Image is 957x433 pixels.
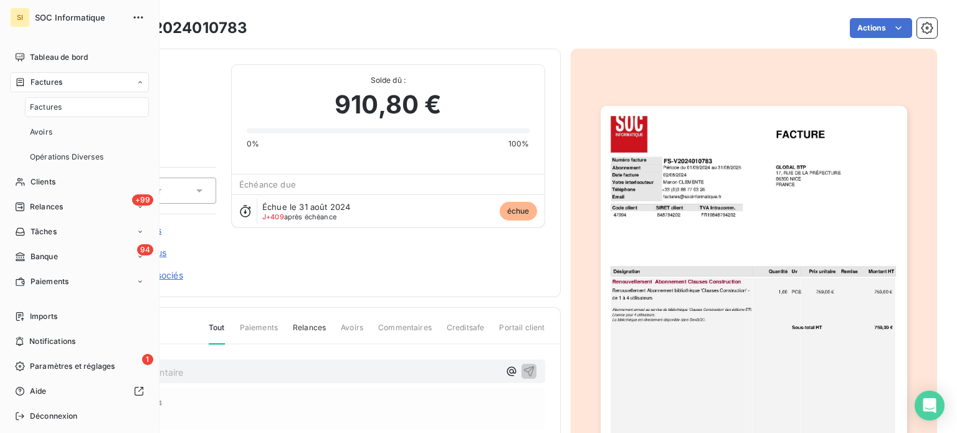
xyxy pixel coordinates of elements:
[500,202,537,221] span: échue
[508,138,530,150] span: 100%
[499,322,545,343] span: Portail client
[850,18,912,38] button: Actions
[262,213,336,221] span: après échéance
[30,411,78,422] span: Déconnexion
[262,202,350,212] span: Échue le 31 août 2024
[247,75,529,86] span: Solde dû :
[335,86,441,123] span: 910,80 €
[31,276,69,287] span: Paiements
[31,251,58,262] span: Banque
[117,17,247,39] h3: FS-V2024010783
[30,52,88,63] span: Tableau de bord
[240,322,278,343] span: Paiements
[35,12,125,22] span: SOC Informatique
[239,179,296,189] span: Échéance due
[142,354,153,365] span: 1
[30,361,115,372] span: Paramètres et réglages
[341,322,363,343] span: Avoirs
[31,77,62,88] span: Factures
[30,201,63,212] span: Relances
[30,126,52,138] span: Avoirs
[31,226,57,237] span: Tâches
[915,391,945,421] div: Open Intercom Messenger
[10,381,149,401] a: Aide
[30,151,103,163] span: Opérations Diverses
[30,102,62,113] span: Factures
[447,322,485,343] span: Creditsafe
[29,336,75,347] span: Notifications
[31,176,55,188] span: Clients
[132,194,153,206] span: +99
[137,244,153,255] span: 94
[293,322,326,343] span: Relances
[30,311,57,322] span: Imports
[247,138,259,150] span: 0%
[10,7,30,27] div: SI
[262,212,284,221] span: J+409
[30,386,47,397] span: Aide
[209,322,225,345] span: Tout
[378,322,432,343] span: Commentaires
